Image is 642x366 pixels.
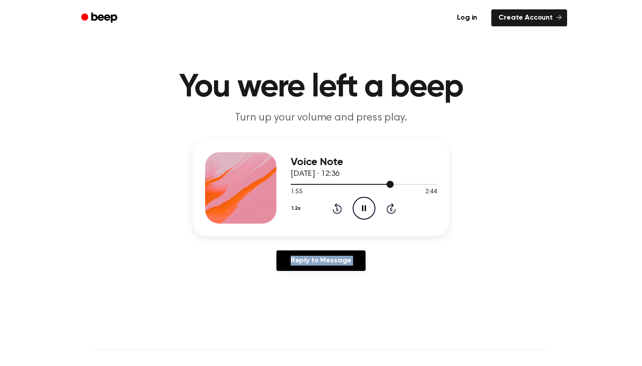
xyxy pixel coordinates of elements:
[150,111,492,125] p: Turn up your volume and press play.
[491,9,567,26] a: Create Account
[276,250,366,271] a: Reply to Message
[291,170,340,178] span: [DATE] · 12:36
[291,187,302,197] span: 1:55
[75,9,125,27] a: Beep
[291,201,304,216] button: 1.2x
[93,71,549,104] h1: You were left a beep
[291,156,437,168] h3: Voice Note
[448,8,486,28] a: Log in
[425,187,437,197] span: 2:44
